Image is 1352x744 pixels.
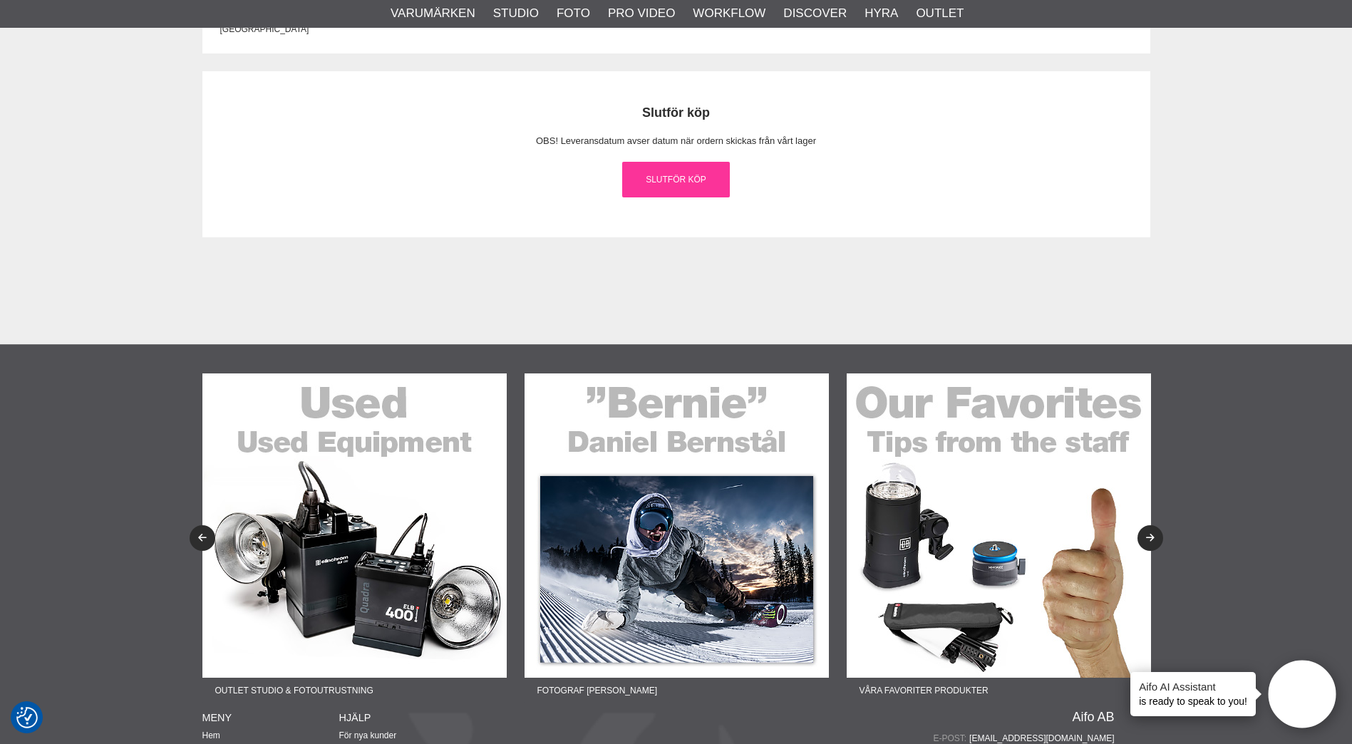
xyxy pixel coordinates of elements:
a: Annons:22-03F banner-sidfot-used.jpgOutlet Studio & Fotoutrustning [202,373,507,703]
a: Workflow [693,4,765,23]
div: is ready to speak to you! [1130,672,1256,716]
a: Discover [783,4,847,23]
a: Slutför köp [622,162,731,197]
img: Annons:22-03F banner-sidfot-used.jpg [202,373,507,678]
p: OBS! Leveransdatum avser datum när ordern skickas från vårt lager [238,134,1115,149]
a: Outlet [916,4,964,23]
button: Next [1137,525,1163,551]
h2: Slutför köp [238,104,1115,122]
button: Previous [190,525,215,551]
a: Aifo AB [1072,711,1114,723]
h4: Aifo AI Assistant [1139,679,1247,694]
a: Foto [557,4,590,23]
a: Studio [493,4,539,23]
button: Samtyckesinställningar [16,705,38,730]
span: Våra favoriter produkter [847,678,1001,703]
a: För nya kunder [339,730,397,740]
a: Varumärken [391,4,475,23]
a: Hyra [865,4,898,23]
h4: Meny [202,711,339,725]
span: Fotograf [PERSON_NAME] [525,678,670,703]
a: Annons:22-05F banner-sidfot-favorites.jpgVåra favoriter produkter [847,373,1151,703]
a: Annons:22-04F banner-sidfot-bernie.jpgFotograf [PERSON_NAME] [525,373,829,703]
span: [GEOGRAPHIC_DATA] [220,24,309,34]
img: Revisit consent button [16,707,38,728]
h4: Hjälp [339,711,476,725]
img: Annons:22-04F banner-sidfot-bernie.jpg [525,373,829,678]
span: Outlet Studio & Fotoutrustning [202,678,386,703]
a: Pro Video [608,4,675,23]
a: Hem [202,730,220,740]
img: Annons:22-05F banner-sidfot-favorites.jpg [847,373,1151,678]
